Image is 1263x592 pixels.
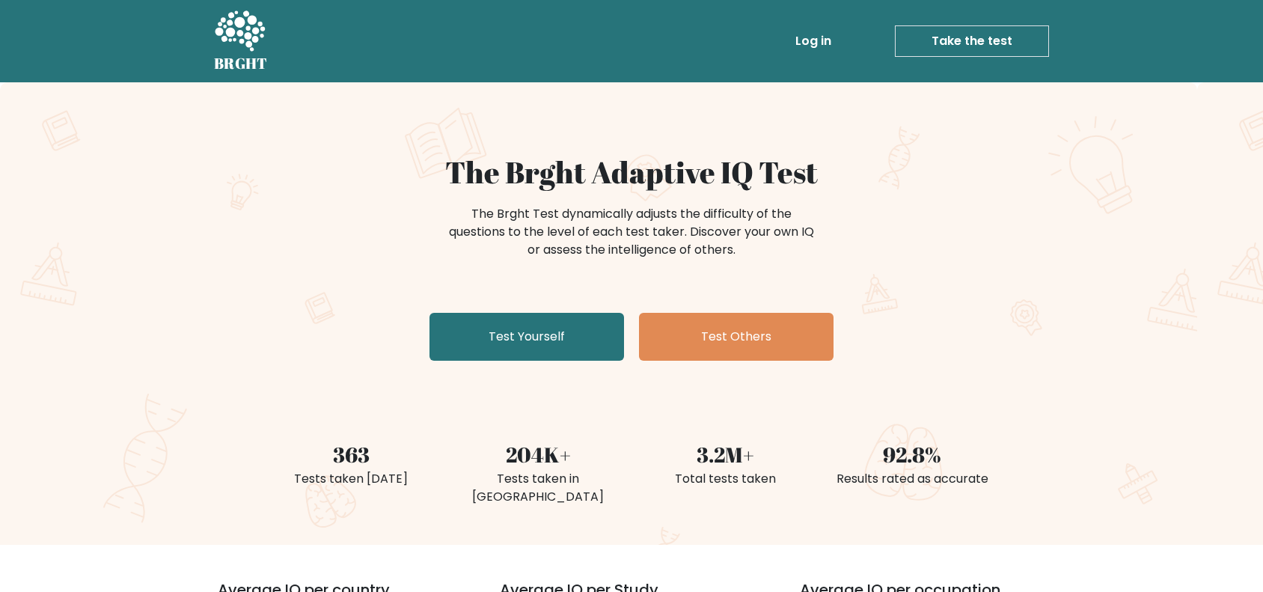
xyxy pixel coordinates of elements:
div: 92.8% [828,439,997,470]
div: 3.2M+ [640,439,810,470]
a: Test Yourself [429,313,624,361]
div: Total tests taken [640,470,810,488]
h1: The Brght Adaptive IQ Test [266,154,997,190]
a: BRGHT [214,6,268,76]
div: Tests taken [DATE] [266,470,435,488]
a: Log in [789,26,837,56]
a: Test Others [639,313,834,361]
div: Tests taken in [GEOGRAPHIC_DATA] [453,470,623,506]
div: Results rated as accurate [828,470,997,488]
a: Take the test [895,25,1049,57]
div: 363 [266,439,435,470]
div: 204K+ [453,439,623,470]
h5: BRGHT [214,55,268,73]
div: The Brght Test dynamically adjusts the difficulty of the questions to the level of each test take... [444,205,819,259]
